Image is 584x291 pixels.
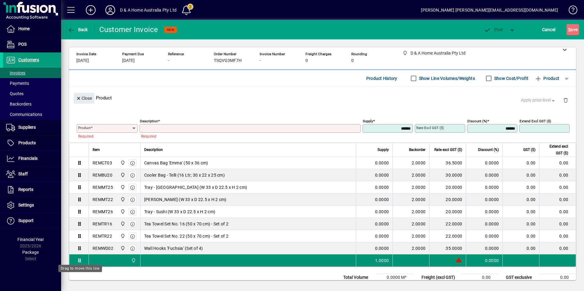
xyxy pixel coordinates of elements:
[412,196,426,203] span: 2.0000
[539,218,576,230] td: 0.00
[76,58,89,63] span: [DATE]
[93,160,112,166] div: REMCT03
[493,75,528,81] label: Show Cost/Profit
[466,206,502,218] td: 0.0000
[421,5,558,15] div: [PERSON_NAME] [PERSON_NAME][EMAIL_ADDRESS][DOMAIN_NAME]
[564,1,576,21] a: Knowledge Base
[305,58,308,63] span: 0
[18,171,28,176] span: Staff
[539,181,576,193] td: 0.00
[69,87,576,109] div: Product
[521,97,556,103] span: Apply price level
[543,143,568,156] span: Extend excl GST ($)
[93,245,113,251] div: REMWD02
[144,209,215,215] span: Tray - Sushi (W 33 x D 22.5 x H 2 cm)
[466,193,502,206] td: 0.0000
[363,119,373,123] mat-label: Supply
[144,172,225,178] span: Cooler Bag - Telli (16 Ltr; 30 x 22 x 25 cm)
[144,184,247,190] span: Tray - [GEOGRAPHIC_DATA] (W 33 x D 22.5 x H 2 cm)
[542,25,556,34] span: Cancel
[3,167,61,182] a: Staff
[375,233,389,239] span: 0.0000
[502,230,539,242] td: 0.00
[18,140,36,145] span: Products
[18,187,33,192] span: Reports
[412,209,426,215] span: 2.0000
[58,265,102,272] div: Drag to move this line
[558,97,573,103] app-page-header-button: Delete
[539,274,576,281] td: 0.00
[74,93,94,104] button: Close
[18,26,30,31] span: Home
[539,157,576,169] td: 0.00
[412,184,426,190] span: 2.0000
[81,5,100,16] button: Add
[375,160,389,166] span: 0.0000
[541,24,557,35] button: Cancel
[412,245,426,251] span: 2.0000
[144,146,163,153] span: Description
[6,102,31,106] span: Backorders
[377,274,414,281] td: 0.0000 M³
[568,25,578,34] span: ave
[433,160,462,166] div: 36.5000
[119,245,126,252] span: D & A Home Australia Pty Ltd
[214,58,242,63] span: TSQVG3MF7H
[119,196,126,203] span: D & A Home Australia Pty Ltd
[503,274,539,281] td: GST exclusive
[168,58,169,63] span: -
[3,198,61,213] a: Settings
[3,21,61,37] a: Home
[119,208,126,215] span: D & A Home Australia Pty Ltd
[539,230,576,242] td: 0.00
[144,221,228,227] span: Tea Towel Set No. 16 (50 x 70 cm) - Set of 2
[520,119,551,123] mat-label: Extend excl GST ($)
[539,169,576,181] td: 0.00
[466,169,502,181] td: 0.0000
[558,93,573,107] button: Delete
[416,126,444,130] mat-label: Rate excl GST ($)
[3,120,61,135] a: Suppliers
[93,146,100,153] span: Item
[6,70,25,75] span: Invoices
[17,237,44,242] span: Financial Year
[3,135,61,151] a: Products
[480,24,506,35] button: Post
[18,156,38,161] span: Financials
[18,218,34,223] span: Support
[3,78,61,88] a: Payments
[409,146,425,153] span: Backorder
[68,27,88,32] span: Back
[375,257,389,264] span: 1.0000
[466,157,502,169] td: 0.0000
[502,169,539,181] td: 0.00
[93,221,112,227] div: REMTR16
[260,58,261,63] span: -
[433,245,462,251] div: 35.0000
[539,206,576,218] td: 0.00
[502,181,539,193] td: 0.00
[144,233,228,239] span: Tea Towel Set No. 22 (50 x 70 cm) - Set of 2
[434,146,462,153] span: Rate excl GST ($)
[6,112,42,117] span: Communications
[418,274,461,281] td: Freight (excl GST)
[433,172,462,178] div: 30.0000
[3,88,61,99] a: Quotes
[78,126,91,130] mat-label: Product
[523,146,535,153] span: GST ($)
[122,58,135,63] span: [DATE]
[167,28,174,32] span: NEW
[366,74,397,83] span: Product History
[3,68,61,78] a: Invoices
[518,95,559,106] button: Apply price level
[3,182,61,197] a: Reports
[6,91,24,96] span: Quotes
[466,230,502,242] td: 0.0000
[93,196,113,203] div: REMMT22
[466,254,502,267] td: 0.0000
[141,133,356,139] mat-error: Required
[502,157,539,169] td: 0.00
[466,218,502,230] td: 0.0000
[144,196,227,203] span: [PERSON_NAME] (W 33 x D 22.5 x H 2 cm)
[375,209,389,215] span: 0.0000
